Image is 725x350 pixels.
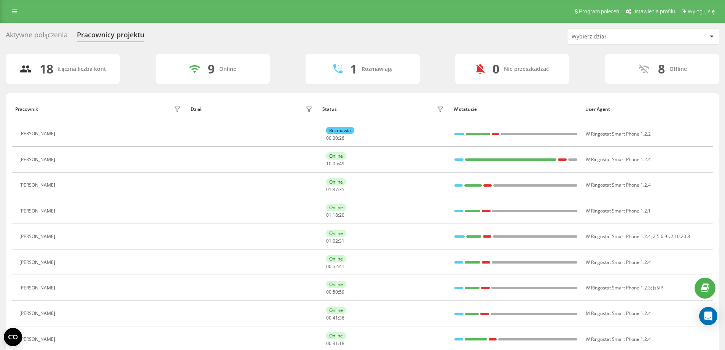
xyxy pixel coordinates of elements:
span: 36 [339,315,344,321]
div: Online [326,332,346,339]
div: Offline [669,66,687,72]
div: Dział [191,107,201,112]
span: 00 [326,315,331,321]
div: [PERSON_NAME] [19,260,57,265]
span: 31 [333,340,338,347]
span: Z 5.6.9 v2.10.20.8 [653,233,690,240]
span: Ustawienia profilu [633,8,675,14]
span: 10 [326,160,331,167]
div: Online [326,281,346,288]
div: Pracownik [15,107,38,112]
div: : : [326,187,344,192]
span: W Ringostat Smart Phone 1.2.4 [586,182,651,188]
div: Pracownicy projektu [77,31,144,43]
div: : : [326,341,344,346]
div: Łączna liczba kont [58,66,106,72]
span: 18 [333,212,338,218]
div: [PERSON_NAME] [19,234,57,239]
div: 1 [350,62,357,76]
div: Online [326,204,346,211]
div: : : [326,161,344,166]
div: Aktywne połączenia [6,31,68,43]
span: 35 [339,186,344,193]
div: Nie przeszkadzać [504,66,549,72]
div: : : [326,315,344,321]
div: W statusie [454,107,578,112]
span: M Ringostat Smart Phone 1.2.4 [586,310,651,316]
span: 00 [326,340,331,347]
div: Status [322,107,337,112]
span: 01 [326,212,331,218]
span: 49 [339,160,344,167]
div: [PERSON_NAME] [19,157,57,162]
div: [PERSON_NAME] [19,208,57,214]
button: Open CMP widget [4,328,22,346]
span: 52 [333,263,338,270]
span: 02 [333,238,338,244]
span: 26 [339,135,344,141]
div: Online [326,230,346,237]
div: 8 [658,62,665,76]
span: W Ringostat Smart Phone 1.2.1 [586,208,651,214]
div: 18 [40,62,53,76]
div: 0 [492,62,499,76]
span: W Ringostat Smart Phone 1.2.4 [586,259,651,265]
span: 00 [326,289,331,295]
div: : : [326,264,344,269]
span: 41 [339,263,344,270]
div: : : [326,238,344,244]
span: 05 [333,160,338,167]
div: [PERSON_NAME] [19,182,57,188]
span: 00 [326,263,331,270]
span: 41 [333,315,338,321]
span: 59 [339,289,344,295]
div: : : [326,213,344,218]
div: Rozmawiają [362,66,392,72]
span: 31 [339,238,344,244]
div: Open Intercom Messenger [699,307,717,325]
div: Online [326,307,346,314]
div: User Agent [585,107,710,112]
div: 9 [208,62,215,76]
div: Online [219,66,236,72]
span: W Ringostat Smart Phone 1.2.3 [586,284,651,291]
span: 20 [339,212,344,218]
div: : : [326,136,344,141]
span: W Ringostat Smart Phone 1.2.4 [586,156,651,163]
div: Online [326,178,346,185]
div: [PERSON_NAME] [19,311,57,316]
span: 50 [333,289,338,295]
div: Wybierz dział [572,34,663,40]
span: JsSIP [653,284,663,291]
div: [PERSON_NAME] [19,337,57,342]
div: Rozmawia [326,127,354,134]
span: 01 [326,186,331,193]
span: 00 [326,135,331,141]
span: 37 [333,186,338,193]
span: W Ringostat Smart Phone 1.2.4 [586,336,651,342]
div: : : [326,289,344,295]
span: W Ringostat Smart Phone 1.2.4 [586,233,651,240]
span: 18 [339,340,344,347]
span: Wyloguj się [688,8,715,14]
span: 00 [333,135,338,141]
div: [PERSON_NAME] [19,285,57,291]
span: W Ringostat Smart Phone 1.2.2 [586,131,651,137]
div: [PERSON_NAME] [19,131,57,136]
span: 01 [326,238,331,244]
div: Online [326,255,346,262]
span: Program poleceń [579,8,619,14]
div: Online [326,152,346,160]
